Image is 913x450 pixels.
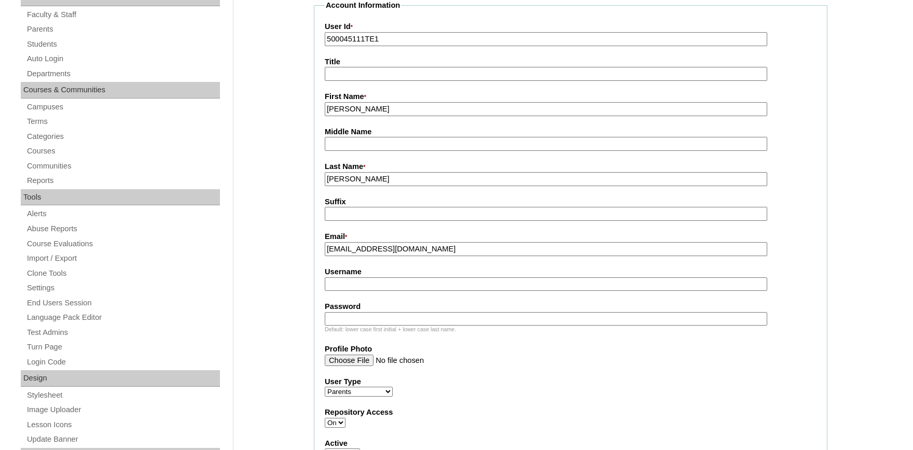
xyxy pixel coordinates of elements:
[325,326,817,333] div: Default: lower case first initial + lower case last name.
[325,21,817,33] label: User Id
[26,297,220,310] a: End Users Session
[325,344,817,355] label: Profile Photo
[325,301,817,312] label: Password
[26,101,220,114] a: Campuses
[26,282,220,294] a: Settings
[26,8,220,21] a: Faculty & Staff
[26,115,220,128] a: Terms
[325,231,817,243] label: Email
[325,266,817,277] label: Username
[26,311,220,324] a: Language Pack Editor
[26,418,220,431] a: Lesson Icons
[26,174,220,187] a: Reports
[26,222,220,235] a: Abuse Reports
[26,160,220,173] a: Communities
[21,370,220,387] div: Design
[325,91,817,103] label: First Name
[325,57,817,67] label: Title
[26,67,220,80] a: Departments
[26,130,220,143] a: Categories
[325,196,817,207] label: Suffix
[21,189,220,206] div: Tools
[325,438,817,449] label: Active
[26,252,220,265] a: Import / Export
[325,126,817,137] label: Middle Name
[26,356,220,369] a: Login Code
[26,433,220,446] a: Update Banner
[325,407,817,418] label: Repository Access
[26,38,220,51] a: Students
[26,326,220,339] a: Test Admins
[26,237,220,250] a: Course Evaluations
[26,403,220,416] a: Image Uploader
[21,82,220,99] div: Courses & Communities
[26,52,220,65] a: Auto Login
[325,376,817,387] label: User Type
[26,389,220,402] a: Stylesheet
[26,267,220,280] a: Clone Tools
[26,23,220,36] a: Parents
[26,341,220,354] a: Turn Page
[325,161,817,173] label: Last Name
[26,207,220,220] a: Alerts
[26,145,220,158] a: Courses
